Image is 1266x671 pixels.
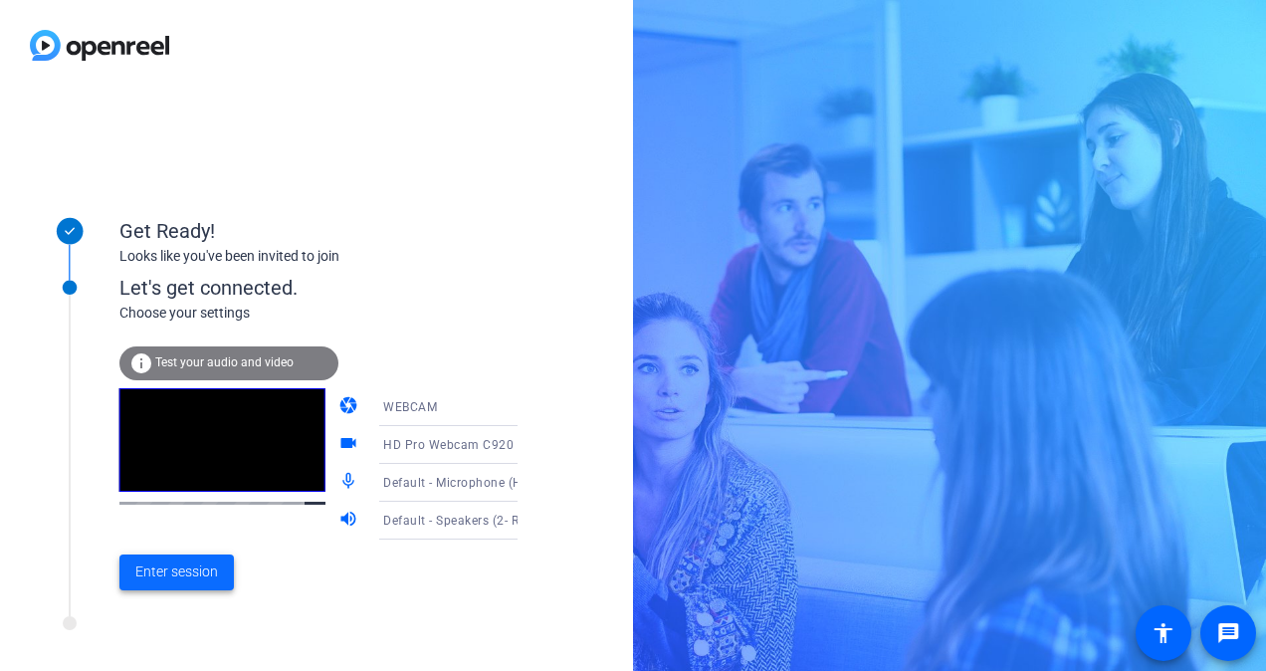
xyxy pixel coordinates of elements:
div: Looks like you've been invited to join [119,246,518,267]
button: Enter session [119,555,234,590]
span: Test your audio and video [155,355,294,369]
mat-icon: mic_none [338,471,362,495]
span: WEBCAM [383,400,437,414]
div: Choose your settings [119,303,558,324]
mat-icon: accessibility [1152,621,1175,645]
span: Enter session [135,561,218,582]
mat-icon: volume_up [338,509,362,533]
mat-icon: message [1216,621,1240,645]
span: Default - Speakers (2- Realtek(R) Audio) [383,512,612,528]
span: Default - Microphone (HD Pro Webcam C920) (046d:08e5) [383,474,723,490]
mat-icon: info [129,351,153,375]
div: Let's get connected. [119,273,558,303]
span: HD Pro Webcam C920 (046d:08e5) [383,436,588,452]
mat-icon: videocam [338,433,362,457]
div: Get Ready! [119,216,518,246]
mat-icon: camera [338,395,362,419]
